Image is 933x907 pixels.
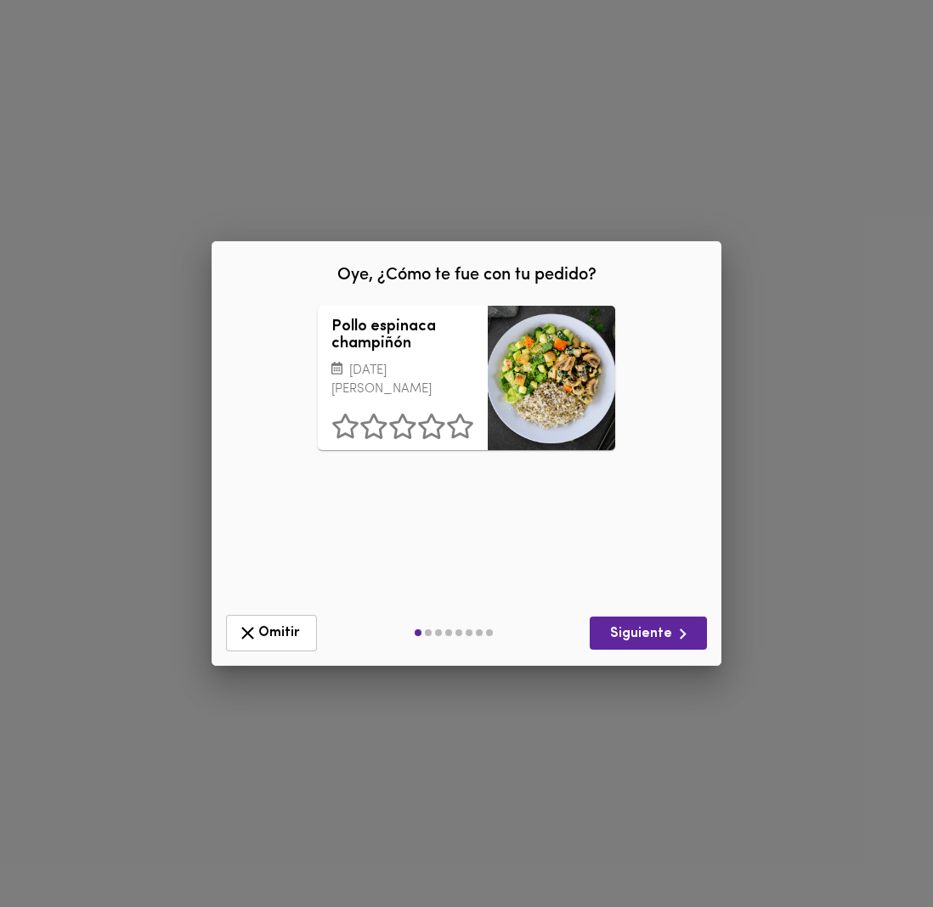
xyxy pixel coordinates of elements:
[603,623,693,645] span: Siguiente
[331,319,474,353] h3: Pollo espinaca champiñón
[237,623,306,644] span: Omitir
[337,267,597,284] span: Oye, ¿Cómo te fue con tu pedido?
[331,361,474,399] p: [DATE][PERSON_NAME]
[488,306,615,450] div: Pollo espinaca champiñón
[590,617,707,650] button: Siguiente
[226,615,317,651] button: Omitir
